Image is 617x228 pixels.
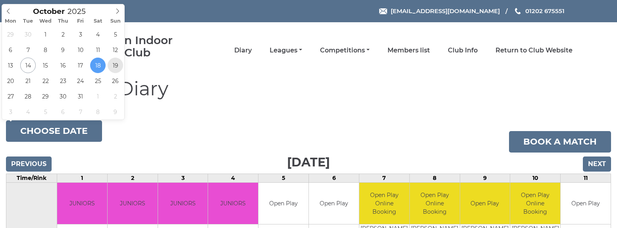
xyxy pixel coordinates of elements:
[38,104,53,120] span: November 5, 2025
[20,104,36,120] span: November 4, 2025
[54,19,72,24] span: Thu
[55,42,71,58] span: October 9, 2025
[509,131,611,153] a: Book a match
[90,58,106,73] span: October 18, 2025
[55,104,71,120] span: November 6, 2025
[20,89,36,104] span: October 28, 2025
[309,174,359,182] td: 6
[515,8,521,14] img: Phone us
[208,174,258,182] td: 4
[409,174,460,182] td: 8
[90,27,106,42] span: October 4, 2025
[65,7,96,16] input: Scroll to increment
[583,157,611,172] input: Next
[158,183,208,224] td: JUNIORS
[55,27,71,42] span: October 2, 2025
[38,42,53,58] span: October 8, 2025
[55,58,71,73] span: October 16, 2025
[20,73,36,89] span: October 21, 2025
[87,34,196,59] div: Dolphin Indoor Bowls Club
[359,183,409,224] td: Open Play Online Booking
[561,183,611,224] td: Open Play
[270,46,302,55] a: Leagues
[73,89,88,104] span: October 31, 2025
[234,46,252,55] a: Diary
[20,42,36,58] span: October 7, 2025
[514,6,565,15] a: Phone us 01202 675551
[38,89,53,104] span: October 29, 2025
[510,174,561,182] td: 10
[309,183,359,224] td: Open Play
[448,46,478,55] a: Club Info
[510,183,560,224] td: Open Play Online Booking
[2,19,19,24] span: Mon
[561,174,611,182] td: 11
[73,104,88,120] span: November 7, 2025
[6,78,611,108] h1: Bowls Club Diary
[108,89,123,104] span: November 2, 2025
[3,27,18,42] span: September 29, 2025
[391,7,500,15] span: [EMAIL_ADDRESS][DOMAIN_NAME]
[90,104,106,120] span: November 8, 2025
[90,73,106,89] span: October 25, 2025
[3,104,18,120] span: November 3, 2025
[525,7,565,15] span: 01202 675551
[108,27,123,42] span: October 5, 2025
[3,73,18,89] span: October 20, 2025
[37,19,54,24] span: Wed
[57,174,108,182] td: 1
[20,58,36,73] span: October 14, 2025
[38,27,53,42] span: October 1, 2025
[20,27,36,42] span: September 30, 2025
[6,174,57,182] td: Time/Rink
[388,46,430,55] a: Members list
[38,73,53,89] span: October 22, 2025
[320,46,370,55] a: Competitions
[89,19,107,24] span: Sat
[90,42,106,58] span: October 11, 2025
[108,104,123,120] span: November 9, 2025
[258,174,309,182] td: 5
[258,183,308,224] td: Open Play
[90,89,106,104] span: November 1, 2025
[410,183,460,224] td: Open Play Online Booking
[57,183,107,224] td: JUNIORS
[379,8,387,14] img: Email
[108,58,123,73] span: October 19, 2025
[73,58,88,73] span: October 17, 2025
[107,174,158,182] td: 2
[208,183,258,224] td: JUNIORS
[73,73,88,89] span: October 24, 2025
[379,6,500,15] a: Email [EMAIL_ADDRESS][DOMAIN_NAME]
[72,19,89,24] span: Fri
[496,46,573,55] a: Return to Club Website
[108,42,123,58] span: October 12, 2025
[6,120,102,142] button: Choose date
[6,157,52,172] input: Previous
[19,19,37,24] span: Tue
[33,8,65,15] span: Scroll to increment
[460,183,510,224] td: Open Play
[108,183,158,224] td: JUNIORS
[38,58,53,73] span: October 15, 2025
[73,42,88,58] span: October 10, 2025
[3,89,18,104] span: October 27, 2025
[73,27,88,42] span: October 3, 2025
[108,73,123,89] span: October 26, 2025
[107,19,124,24] span: Sun
[158,174,208,182] td: 3
[55,89,71,104] span: October 30, 2025
[359,174,409,182] td: 7
[460,174,510,182] td: 9
[3,58,18,73] span: October 13, 2025
[55,73,71,89] span: October 23, 2025
[3,42,18,58] span: October 6, 2025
